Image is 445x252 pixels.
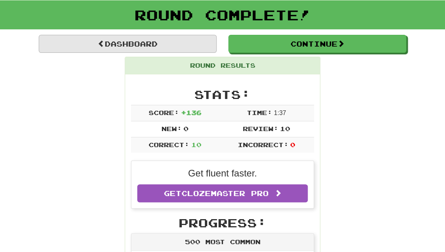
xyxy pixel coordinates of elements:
span: 10 [280,125,290,132]
div: 500 Most Common [131,234,314,251]
h2: Stats: [131,88,314,101]
button: Continue [228,35,406,53]
span: Incorrect: [237,141,288,148]
span: New: [161,125,181,132]
div: Round Results [125,57,320,74]
h2: Progress: [131,216,314,229]
span: Review: [242,125,278,132]
a: Dashboard [39,35,217,53]
p: Get fluent faster. [137,167,308,180]
span: Score: [149,109,179,116]
h1: Round Complete! [3,7,442,23]
span: 1 : 37 [274,110,286,116]
span: 0 [183,125,188,132]
span: Time: [247,109,272,116]
span: 10 [191,141,201,148]
span: Clozemaster Pro [181,189,269,198]
span: Correct: [149,141,189,148]
a: GetClozemaster Pro [137,184,308,202]
span: + 136 [181,109,201,116]
span: 0 [290,141,295,148]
